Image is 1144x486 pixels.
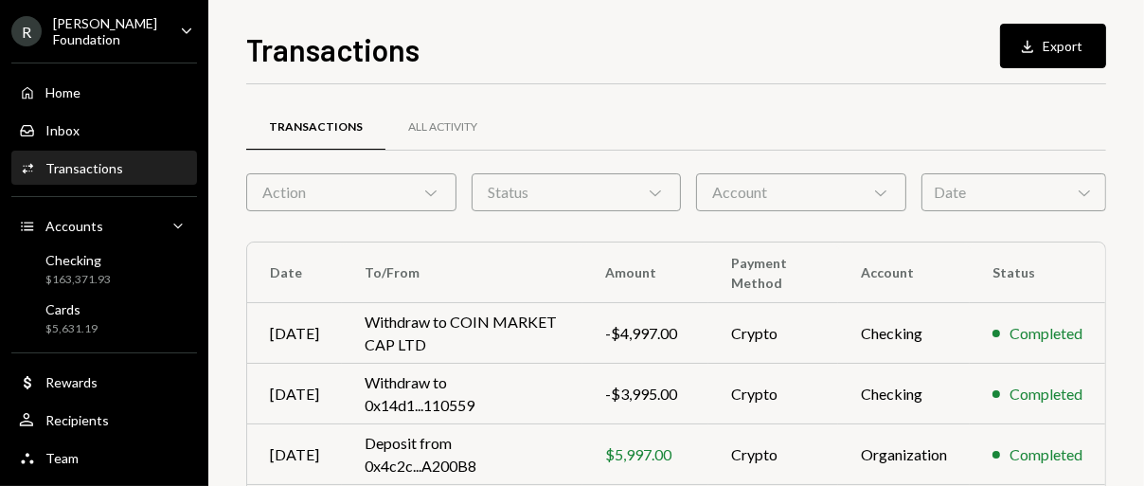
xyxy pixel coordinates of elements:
a: Recipients [11,403,197,437]
div: [DATE] [270,322,319,345]
div: Completed [1010,322,1082,345]
a: Rewards [11,365,197,399]
a: Checking$163,371.93 [11,246,197,292]
td: Withdraw to 0x14d1...110559 [342,364,582,424]
th: Status [970,243,1105,303]
th: Amount [582,243,708,303]
div: $163,371.93 [45,272,111,288]
div: -$4,997.00 [605,322,686,345]
div: -$3,995.00 [605,383,686,405]
td: Checking [838,303,970,364]
div: Checking [45,252,111,268]
button: Export [1000,24,1106,68]
div: [DATE] [270,383,319,405]
div: Date [921,173,1106,211]
div: Completed [1010,383,1082,405]
div: Transactions [45,160,123,176]
div: Account [696,173,906,211]
div: $5,631.19 [45,321,98,337]
td: Crypto [708,364,838,424]
div: Inbox [45,122,80,138]
td: Crypto [708,303,838,364]
a: Accounts [11,208,197,243]
div: Home [45,84,80,100]
div: Rewards [45,374,98,390]
th: To/From [342,243,582,303]
div: Transactions [269,119,363,135]
td: Organization [838,424,970,485]
a: Home [11,75,197,109]
a: Transactions [11,151,197,185]
td: Checking [838,364,970,424]
div: Status [472,173,682,211]
td: Crypto [708,424,838,485]
td: Withdraw to COIN MARKET CAP LTD [342,303,582,364]
div: Recipients [45,412,109,428]
div: Team [45,450,79,466]
div: [PERSON_NAME] Foundation [53,15,165,47]
h1: Transactions [246,30,420,68]
div: [DATE] [270,443,319,466]
th: Account [838,243,970,303]
div: All Activity [408,119,477,135]
div: Cards [45,301,98,317]
a: Team [11,441,197,475]
div: Completed [1010,443,1082,466]
td: Deposit from 0x4c2c...A200B8 [342,424,582,485]
a: Transactions [246,103,385,152]
th: Date [247,243,342,303]
a: All Activity [385,103,500,152]
div: R [11,16,42,46]
div: $5,997.00 [605,443,686,466]
th: Payment Method [708,243,838,303]
a: Cards$5,631.19 [11,296,197,341]
div: Accounts [45,218,103,234]
div: Action [246,173,456,211]
a: Inbox [11,113,197,147]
